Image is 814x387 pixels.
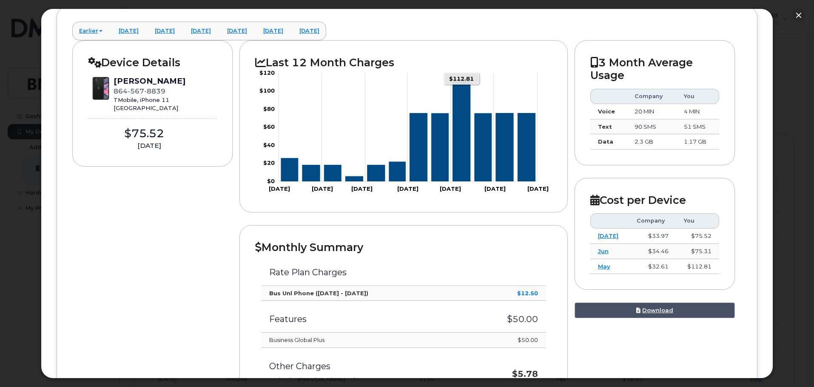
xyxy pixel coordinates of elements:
td: $33.97 [629,229,676,244]
td: $112.81 [676,259,719,274]
tspan: [DATE] [440,185,461,192]
h3: Features [269,314,465,324]
a: May [598,263,610,270]
g: Chart [259,69,549,192]
th: Company [629,213,676,229]
th: You [676,213,719,229]
td: $50.00 [473,333,546,348]
td: $75.31 [676,244,719,259]
iframe: Messenger Launcher [777,350,808,381]
a: [DATE] [598,232,618,239]
tspan: [DATE] [351,185,373,192]
h3: Other Charges [269,362,465,371]
li: Federal Universal Service Fund [269,376,465,384]
td: $75.52 [676,229,719,244]
strong: $5.78 [512,369,538,379]
tspan: [DATE] [398,185,419,192]
g: Series [281,80,535,182]
h2: Cost per Device [590,194,720,206]
h3: $50.00 [481,314,538,324]
tspan: [DATE] [485,185,506,192]
td: $32.61 [629,259,676,274]
tspan: $0 [267,178,275,184]
td: $34.46 [629,244,676,259]
strong: Bus Unl Phone ([DATE] - [DATE]) [269,290,368,297]
a: Jun [598,248,609,254]
strong: $12.50 [517,290,538,297]
a: Download [575,302,735,318]
h3: Rate Plan Charges [269,268,538,277]
h2: Monthly Summary [255,241,552,254]
tspan: [DATE] [269,185,290,192]
tspan: [DATE] [527,185,549,192]
td: Business Global Plus [262,333,473,348]
tspan: [DATE] [312,185,333,192]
